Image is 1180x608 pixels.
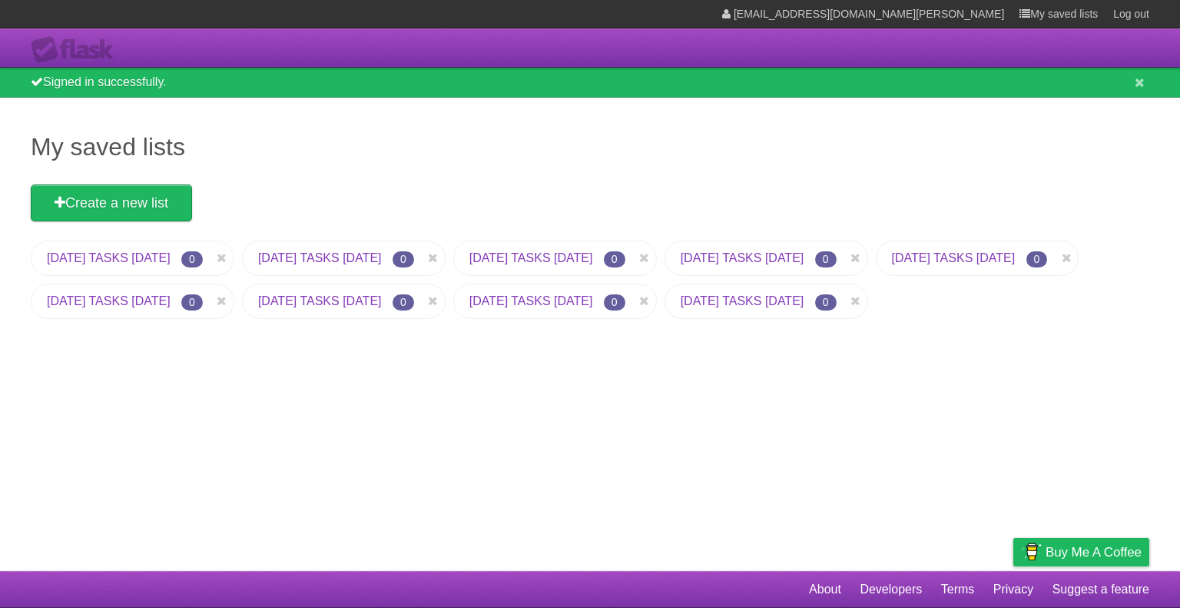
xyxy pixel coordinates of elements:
a: [DATE] TASKS [DATE] [258,251,382,264]
a: [DATE] TASKS [DATE] [258,294,382,307]
a: [DATE] TASKS [DATE] [681,251,804,264]
span: 0 [1026,251,1048,267]
a: [DATE] TASKS [DATE] [47,294,171,307]
span: Buy me a coffee [1046,539,1142,566]
a: About [809,575,841,604]
a: Create a new list [31,184,192,221]
img: Buy me a coffee [1021,539,1042,565]
a: [DATE] TASKS [DATE] [892,251,1016,264]
span: 0 [181,251,203,267]
a: [DATE] TASKS [DATE] [469,294,593,307]
span: 0 [393,294,414,311]
a: Terms [941,575,975,604]
div: Flask [31,36,123,64]
a: Privacy [993,575,1033,604]
span: 0 [393,251,414,267]
span: 0 [604,251,625,267]
a: Buy me a coffee [1013,538,1149,566]
span: 0 [815,294,837,311]
a: [DATE] TASKS [DATE] [681,294,804,307]
span: 0 [604,294,625,311]
span: 0 [815,251,837,267]
span: 0 [181,294,203,311]
a: Developers [860,575,922,604]
h1: My saved lists [31,128,1149,165]
a: Suggest a feature [1052,575,1149,604]
a: [DATE] TASKS [DATE] [469,251,593,264]
a: [DATE] TASKS [DATE] [47,251,171,264]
